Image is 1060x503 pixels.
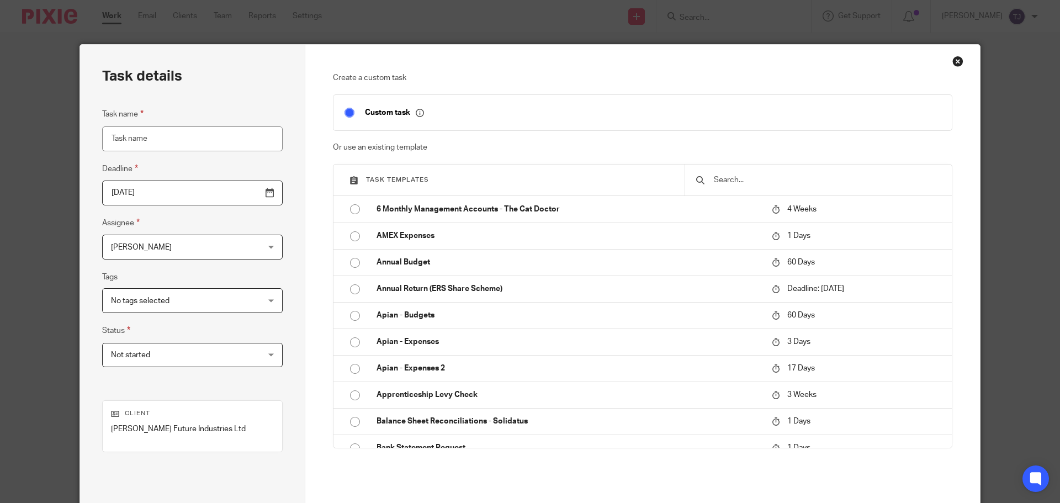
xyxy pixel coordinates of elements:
[787,444,810,452] span: 1 Days
[787,364,815,372] span: 17 Days
[713,174,941,186] input: Search...
[787,258,815,266] span: 60 Days
[366,177,429,183] span: Task templates
[377,363,761,374] p: Apian - Expenses 2
[102,67,182,86] h2: Task details
[102,181,283,205] input: Pick a date
[377,230,761,241] p: AMEX Expenses
[102,108,144,120] label: Task name
[377,204,761,215] p: 6 Monthly Management Accounts - The Cat Doctor
[377,336,761,347] p: Apian - Expenses
[102,126,283,151] input: Task name
[102,162,138,175] label: Deadline
[787,205,817,213] span: 4 Weeks
[787,232,810,240] span: 1 Days
[365,108,424,118] p: Custom task
[102,272,118,283] label: Tags
[102,324,130,337] label: Status
[111,423,274,435] p: [PERSON_NAME] Future Industries Ltd
[787,285,844,293] span: Deadline: [DATE]
[787,417,810,425] span: 1 Days
[377,257,761,268] p: Annual Budget
[111,409,274,418] p: Client
[787,311,815,319] span: 60 Days
[377,416,761,427] p: Balance Sheet Reconciliations - Solidatus
[787,391,817,399] span: 3 Weeks
[787,338,810,346] span: 3 Days
[377,283,761,294] p: Annual Return (ERS Share Scheme)
[102,216,140,229] label: Assignee
[111,243,172,251] span: [PERSON_NAME]
[333,142,953,153] p: Or use an existing template
[377,442,761,453] p: Bank Statement Request
[377,310,761,321] p: Apian - Budgets
[111,297,169,305] span: No tags selected
[952,56,963,67] div: Close this dialog window
[111,351,150,359] span: Not started
[333,72,953,83] p: Create a custom task
[377,389,761,400] p: Apprenticeship Levy Check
